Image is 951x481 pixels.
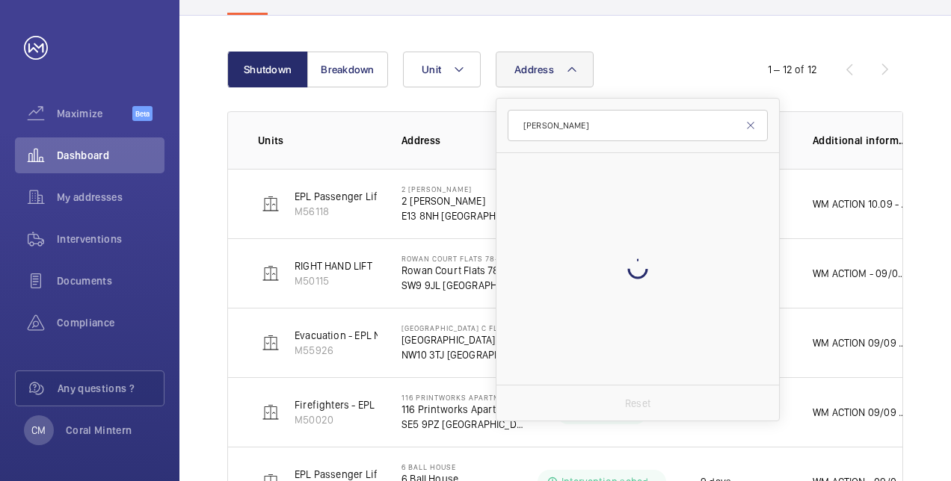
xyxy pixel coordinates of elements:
[295,328,470,343] p: Evacuation - EPL No 4 Flats 45-101 R/h
[262,403,280,421] img: elevator.svg
[258,133,378,148] p: Units
[57,190,164,205] span: My addresses
[31,423,46,438] p: CM
[132,106,153,121] span: Beta
[401,254,527,263] p: Rowan Court Flats 78-194 - High Risk Building
[401,347,527,362] p: NW10 3TJ [GEOGRAPHIC_DATA]
[57,106,132,121] span: Maximize
[57,273,164,288] span: Documents
[262,264,280,282] img: elevator.svg
[401,278,527,293] p: SW9 9JL [GEOGRAPHIC_DATA]
[57,232,164,246] span: Interventions
[401,263,527,278] p: Rowan Court Flats 78-194
[403,52,481,87] button: Unit
[295,189,404,204] p: EPL Passenger Lift No 2
[508,110,768,141] input: Search by address
[401,417,527,432] p: SE5 9PZ [GEOGRAPHIC_DATA]
[295,258,372,273] p: RIGHT HAND LIFT
[57,315,164,330] span: Compliance
[813,335,908,350] p: WM ACTION 09/09 - Chasing for delivery [DATE] - Confirming eta for delivery this week 05/09 - Cha...
[295,397,445,412] p: Firefighters - EPL Flats 1-65 No 2
[401,133,527,148] p: Address
[401,208,527,223] p: E13 8NH [GEOGRAPHIC_DATA]
[813,405,908,420] p: WM ACTION 09/09 - Follow up [DATE] - Technical on site [DATE] with switches 04.09 - Part on order...
[262,195,280,213] img: elevator.svg
[295,273,372,288] p: M50115
[295,204,404,219] p: M56118
[295,412,445,427] p: M50020
[401,332,527,347] p: [GEOGRAPHIC_DATA] C Flats 45-101
[401,393,527,402] p: 116 Printworks Apartments Flats 1-65 - High Risk Building
[401,462,490,471] p: 6 Ball House
[401,184,527,193] p: 2 [PERSON_NAME]
[625,396,650,411] p: Reset
[66,423,132,438] p: Coral Mintern
[227,52,308,87] button: Shutdown
[768,62,817,77] div: 1 – 12 of 12
[422,63,441,75] span: Unit
[401,193,527,208] p: 2 [PERSON_NAME]
[57,148,164,163] span: Dashboard
[58,381,164,396] span: Any questions ?
[496,52,594,87] button: Address
[813,133,908,148] p: Additional information
[307,52,388,87] button: Breakdown
[262,334,280,352] img: elevator.svg
[401,323,527,332] p: [GEOGRAPHIC_DATA] C Flats 45-101 - High Risk Building
[295,343,470,358] p: M55926
[514,63,554,75] span: Address
[813,196,908,211] p: WM ACTION 10.09 - Site engineer attending [DATE]
[401,402,527,417] p: 116 Printworks Apartments Flats 1-65
[813,266,908,281] p: WM ACTIOM - 09/09 - Follow up [DATE] - 2 Man required to set up doors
